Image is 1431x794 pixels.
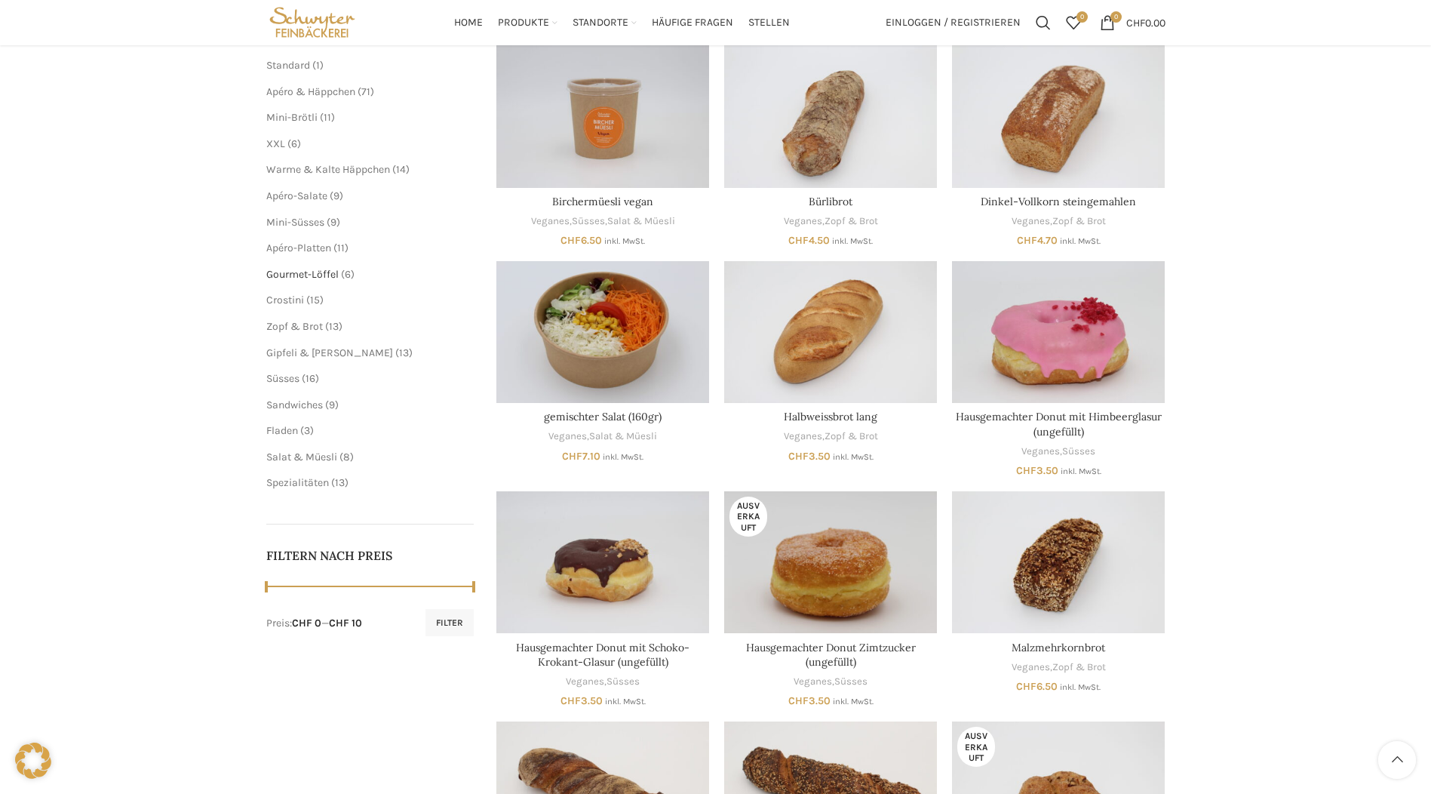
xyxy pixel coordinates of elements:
a: Crostini [266,294,304,306]
a: Veganes [784,214,822,229]
a: Site logo [266,15,359,28]
span: CHF 0 [292,617,321,629]
a: Süsses [834,675,868,689]
span: 15 [310,294,320,306]
span: 14 [396,163,406,176]
span: Standorte [573,16,628,30]
a: 0 [1058,8,1089,38]
span: CHF [560,694,581,707]
button: Filter [425,609,474,636]
a: Standorte [573,8,637,38]
h5: Filtern nach Preis [266,547,474,564]
small: inkl. MwSt. [833,697,874,706]
a: Süsses [1062,445,1095,459]
span: 13 [335,476,345,489]
a: Salat & Müesli [607,214,675,229]
a: Stellen [748,8,790,38]
a: Hausgemachter Donut mit Himbeerglasur (ungefüllt) [956,410,1162,439]
div: Suchen [1028,8,1058,38]
a: Hausgemachter Donut Zimtzucker (ungefüllt) [746,641,916,669]
bdi: 4.50 [788,234,830,247]
span: 6 [345,268,351,281]
span: Stellen [748,16,790,30]
span: 11 [337,242,345,254]
a: Mini-Süsses [266,216,324,229]
span: 9 [333,189,339,202]
span: CHF 10 [329,617,362,629]
span: 11 [324,111,331,124]
span: 9 [330,216,336,229]
div: , [724,675,937,689]
a: Halbweissbrot lang [784,410,877,423]
a: gemischter Salat (160gr) [496,261,709,403]
small: inkl. MwSt. [833,452,874,462]
a: Bürlibrot [809,195,852,208]
a: Salat & Müesli [589,429,657,444]
a: 0 CHF0.00 [1092,8,1173,38]
small: inkl. MwSt. [1061,466,1101,476]
bdi: 3.50 [560,694,603,707]
a: Fladen [266,424,298,437]
a: Birchermüesli vegan [552,195,653,208]
a: Veganes [566,675,604,689]
a: Veganes [1021,445,1060,459]
small: inkl. MwSt. [603,452,643,462]
a: Apéro-Platten [266,242,331,254]
bdi: 6.50 [560,234,602,247]
span: Gipfeli & [PERSON_NAME] [266,346,393,359]
a: Veganes [1012,660,1050,675]
a: Zopf & Brot [825,214,878,229]
div: , [724,214,937,229]
a: Häufige Fragen [652,8,733,38]
span: 13 [399,346,409,359]
a: Bürlibrot [724,45,937,187]
a: Home [454,8,483,38]
a: Zopf & Brot [266,320,323,333]
span: 0 [1110,11,1122,23]
a: Zopf & Brot [1052,660,1106,675]
span: 13 [329,320,339,333]
span: Ausverkauft [729,497,767,537]
small: inkl. MwSt. [1060,236,1101,246]
span: CHF [788,694,809,707]
span: Einloggen / Registrieren [886,17,1021,28]
a: Zopf & Brot [1052,214,1106,229]
a: Salat & Müesli [266,451,337,463]
a: Produkte [498,8,557,38]
span: Ausverkauft [957,727,995,767]
a: Apéro-Salate [266,189,327,202]
span: Spezialitäten [266,476,329,489]
a: XXL [266,137,285,150]
a: Zopf & Brot [825,429,878,444]
a: Malzmehrkornbrot [952,491,1165,633]
small: inkl. MwSt. [1060,682,1101,692]
a: Veganes [784,429,822,444]
a: Veganes [1012,214,1050,229]
a: Süsses [606,675,640,689]
div: Meine Wunschliste [1058,8,1089,38]
a: Hausgemachter Donut mit Schoko-Krokant-Glasur (ungefüllt) [516,641,689,669]
span: Mini-Brötli [266,111,318,124]
a: Einloggen / Registrieren [878,8,1028,38]
span: Home [454,16,483,30]
a: Veganes [794,675,832,689]
a: Scroll to top button [1378,741,1416,779]
span: CHF [1016,464,1036,477]
a: Hausgemachter Donut Zimtzucker (ungefüllt) [724,491,937,633]
span: Süsses [266,372,299,385]
a: gemischter Salat (160gr) [544,410,662,423]
a: Dinkel-Vollkorn steingemahlen [981,195,1136,208]
div: , [952,660,1165,675]
bdi: 4.70 [1017,234,1058,247]
bdi: 7.10 [562,450,600,463]
span: 0 [1076,11,1088,23]
a: Hausgemachter Donut mit Schoko-Krokant-Glasur (ungefüllt) [496,491,709,633]
a: Birchermüesli vegan [496,45,709,187]
a: Dinkel-Vollkorn steingemahlen [952,45,1165,187]
a: Gourmet-Löffel [266,268,339,281]
span: Standard [266,59,310,72]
